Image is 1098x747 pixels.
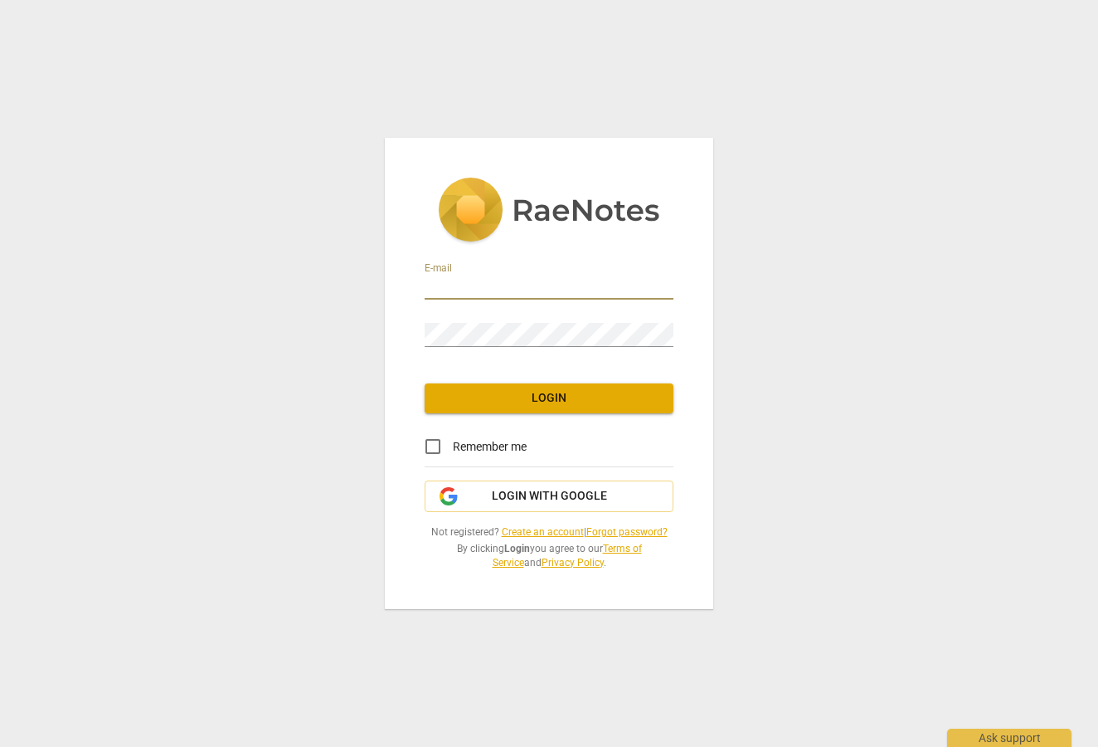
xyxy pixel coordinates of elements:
span: Login with Google [492,488,607,505]
span: Remember me [453,438,527,456]
a: Create an account [502,526,584,538]
a: Terms of Service [493,543,642,569]
span: Login [438,390,660,407]
a: Forgot password? [586,526,668,538]
button: Login with Google [425,481,673,512]
label: E-mail [425,264,452,274]
button: Login [425,383,673,413]
div: Ask support [947,729,1071,747]
img: 5ac2273c67554f335776073100b6d88f.svg [438,178,660,246]
span: By clicking you agree to our and . [425,542,673,569]
a: Privacy Policy [542,557,604,569]
span: Not registered? | [425,525,673,539]
b: Login [504,543,530,554]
